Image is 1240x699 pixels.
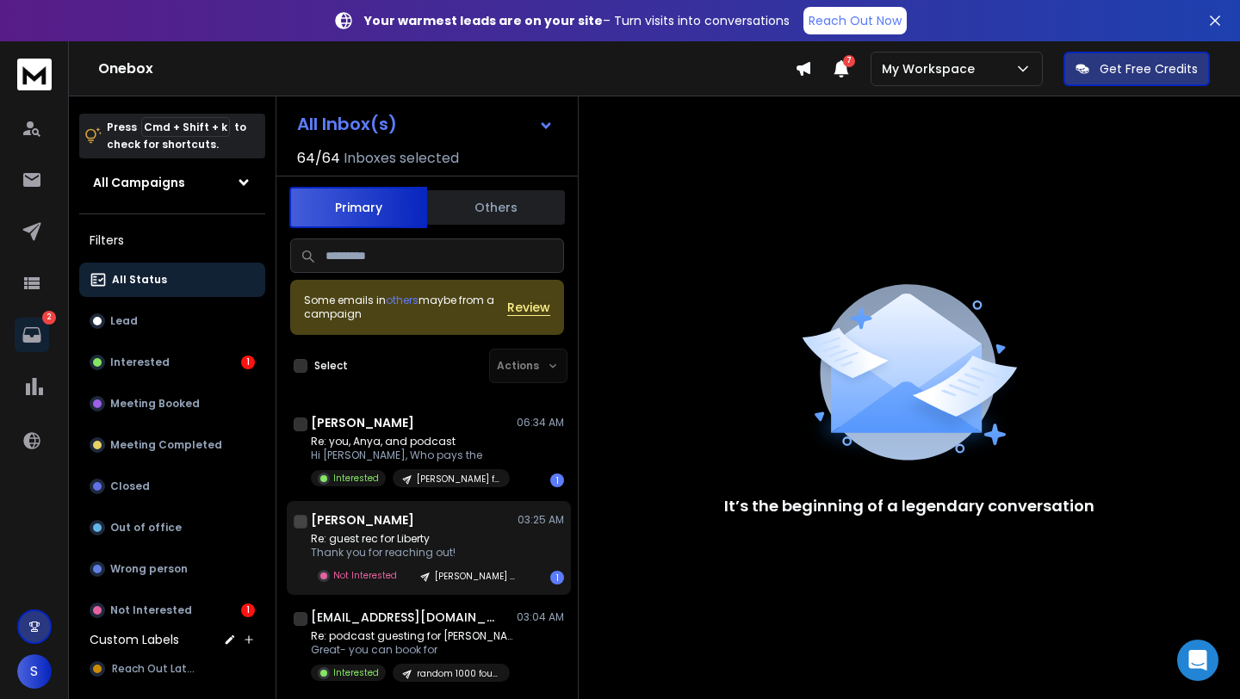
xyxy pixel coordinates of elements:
button: Interested1 [79,345,265,380]
span: Reach Out Later [112,662,196,676]
div: Open Intercom Messenger [1177,640,1218,681]
button: All Inbox(s) [283,107,567,141]
h1: [PERSON_NAME] [311,511,414,529]
p: It’s the beginning of a legendary conversation [724,494,1094,518]
h3: Inboxes selected [344,148,459,169]
p: Thank you for reaching out! [311,546,518,560]
p: [PERSON_NAME] followers (PodMan outreach) [417,473,499,486]
strong: Your warmest leads are on your site [364,12,603,29]
button: Get Free Credits [1063,52,1210,86]
div: 1 [241,356,255,369]
div: 1 [550,473,564,487]
button: S [17,654,52,689]
span: 7 [843,55,855,67]
button: Others [427,189,565,226]
h3: Filters [79,228,265,252]
span: Cmd + Shift + k [141,117,230,137]
p: 03:04 AM [517,610,564,624]
p: Great- you can book for [311,643,518,657]
button: Reach Out Later [79,652,265,686]
p: 2 [42,311,56,325]
div: Some emails in maybe from a campaign [304,294,507,321]
a: 2 [15,318,49,352]
p: random 1000 founders [417,667,499,680]
span: others [386,293,418,307]
div: 1 [550,571,564,585]
h3: Custom Labels [90,631,179,648]
p: Not Interested [110,603,192,617]
p: Lead [110,314,138,328]
button: Meeting Booked [79,387,265,421]
button: Not Interested1 [79,593,265,628]
button: Out of office [79,510,265,545]
p: My Workspace [882,60,982,77]
p: Interested [110,356,170,369]
h1: Onebox [98,59,795,79]
button: Wrong person [79,552,265,586]
button: Closed [79,469,265,504]
h1: [EMAIL_ADDRESS][DOMAIN_NAME] [311,609,500,626]
p: Wrong person [110,562,188,576]
p: Interested [333,666,379,679]
a: Reach Out Now [803,7,907,34]
p: All Status [112,273,167,287]
div: 1 [241,603,255,617]
p: Re: guest rec for Liberty [311,532,518,546]
button: All Status [79,263,265,297]
p: Re: you, Anya, and podcast [311,435,510,448]
button: Primary [289,187,427,228]
p: Re: podcast guesting for [PERSON_NAME] [311,629,518,643]
p: 06:34 AM [517,416,564,430]
p: Meeting Completed [110,438,222,452]
p: 03:25 AM [518,513,564,527]
h1: All Campaigns [93,174,185,191]
h1: All Inbox(s) [297,115,397,133]
p: Hi [PERSON_NAME], Who pays the [311,448,510,462]
button: Lead [79,304,265,338]
p: Meeting Booked [110,397,200,411]
p: Press to check for shortcuts. [107,119,246,153]
img: logo [17,59,52,90]
button: Meeting Completed [79,428,265,462]
p: Out of office [110,521,182,535]
h1: [PERSON_NAME] [311,414,414,431]
span: 64 / 64 [297,148,340,169]
label: Select [314,359,348,373]
button: All Campaigns [79,165,265,200]
button: Review [507,299,550,316]
p: Reach Out Now [809,12,902,29]
p: Not Interested [333,569,397,582]
p: Closed [110,479,150,493]
p: – Turn visits into conversations [364,12,790,29]
p: [PERSON_NAME] (self improvement pods) Batch #1 [435,570,518,583]
p: Get Free Credits [1100,60,1198,77]
p: Interested [333,472,379,485]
